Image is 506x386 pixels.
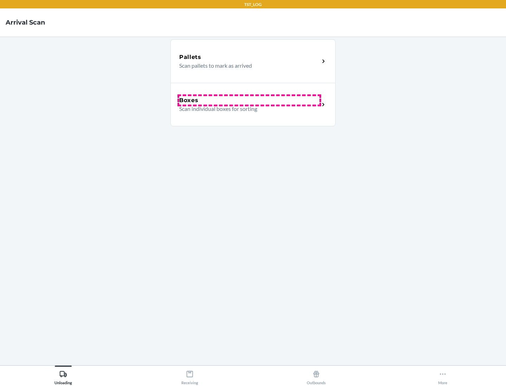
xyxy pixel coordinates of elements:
[179,96,199,105] h5: Boxes
[179,61,314,70] p: Scan pallets to mark as arrived
[126,366,253,385] button: Receiving
[179,105,314,113] p: Scan individual boxes for sorting
[438,367,447,385] div: More
[253,366,379,385] button: Outbounds
[307,367,326,385] div: Outbounds
[54,367,72,385] div: Unloading
[6,18,45,27] h4: Arrival Scan
[379,366,506,385] button: More
[170,39,336,83] a: PalletsScan pallets to mark as arrived
[170,83,336,126] a: BoxesScan individual boxes for sorting
[244,1,262,8] p: TST_LOG
[179,53,201,61] h5: Pallets
[181,367,198,385] div: Receiving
